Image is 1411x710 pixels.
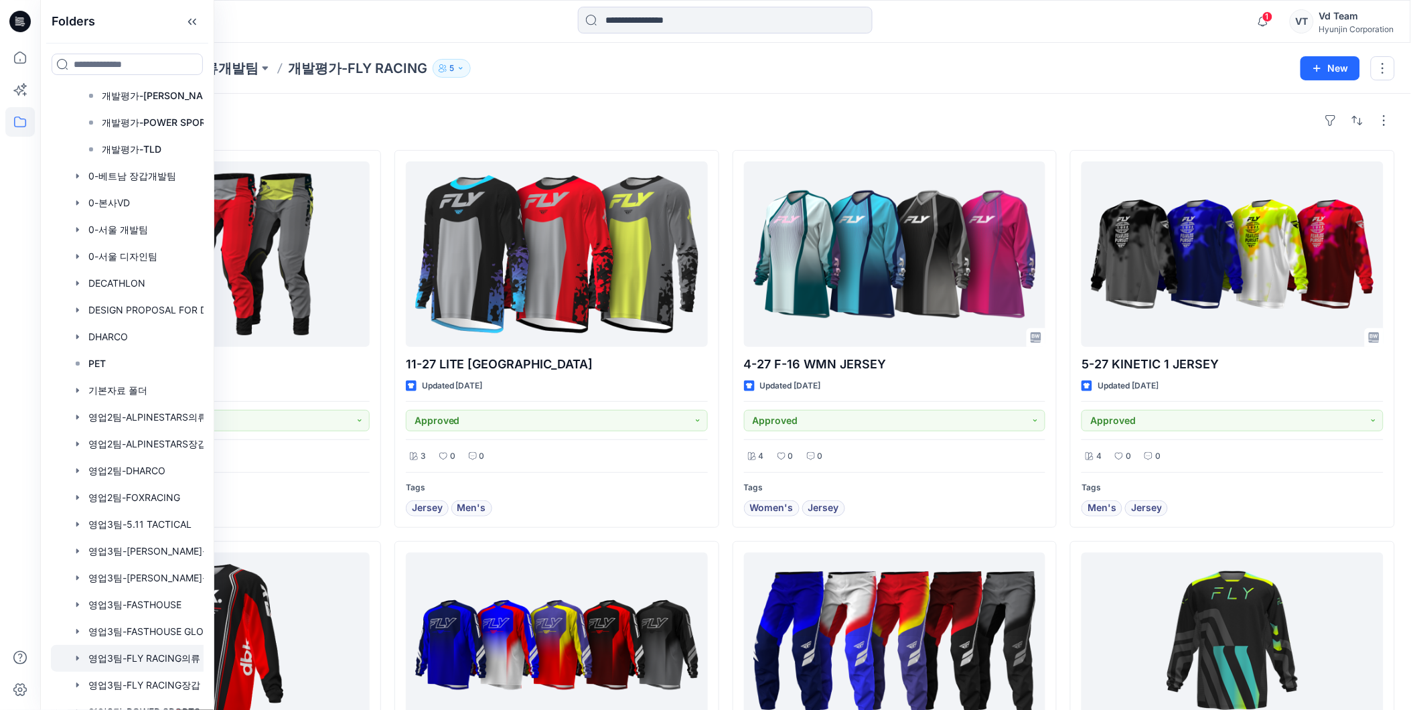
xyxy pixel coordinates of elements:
[479,449,485,464] p: 0
[433,59,471,78] button: 5
[1131,500,1162,516] span: Jersey
[422,379,483,393] p: Updated [DATE]
[1082,161,1384,347] a: 5-27 KINETIC 1 JERSEY
[1082,481,1384,495] p: Tags
[1126,449,1131,464] p: 0
[102,88,220,104] p: 개발평가-[PERSON_NAME]
[750,500,794,516] span: Women's
[1096,449,1102,464] p: 4
[744,481,1046,495] p: Tags
[744,355,1046,374] p: 4-27 F-16 WMN JERSEY
[406,481,708,495] p: Tags
[1262,11,1273,22] span: 1
[759,449,764,464] p: 4
[68,161,370,347] a: 6-27 LITE PANT
[288,59,427,78] p: 개발평가-FLY RACING
[1098,379,1159,393] p: Updated [DATE]
[421,449,426,464] p: 3
[102,115,218,131] p: 개발평가-POWER SPORTS
[102,141,161,157] p: 개발평가-TLD
[808,500,839,516] span: Jersey
[406,355,708,374] p: 11-27 LITE [GEOGRAPHIC_DATA]
[412,500,443,516] span: Jersey
[1301,56,1360,80] button: New
[744,161,1046,347] a: 4-27 F-16 WMN JERSEY
[68,355,370,374] p: 6-27 LITE PANT
[1155,449,1161,464] p: 0
[68,481,370,495] p: Tags
[449,61,454,76] p: 5
[457,500,486,516] span: Men's
[1088,500,1116,516] span: Men's
[450,449,455,464] p: 0
[1290,9,1314,33] div: VT
[1319,24,1394,34] div: Hyunjin Corporation
[406,161,708,347] a: 11-27 LITE JERSEY
[818,449,823,464] p: 0
[88,356,106,372] p: PET
[1319,8,1394,24] div: Vd Team
[760,379,821,393] p: Updated [DATE]
[788,449,794,464] p: 0
[1082,355,1384,374] p: 5-27 KINETIC 1 JERSEY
